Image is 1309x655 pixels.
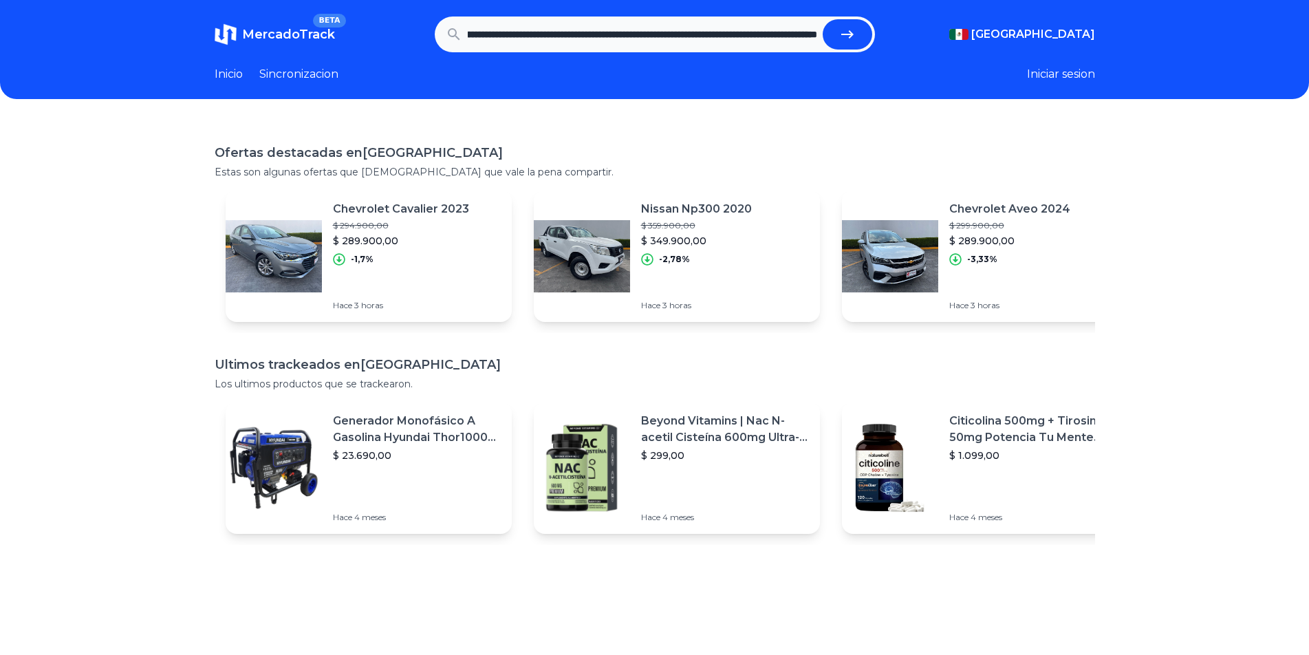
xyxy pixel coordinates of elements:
p: Chevrolet Aveo 2024 [949,201,1070,217]
p: Generador Monofásico A Gasolina Hyundai Thor10000 P 11.5 Kw [333,413,501,446]
p: $ 1.099,00 [949,449,1117,462]
h1: Ultimos trackeados en [GEOGRAPHIC_DATA] [215,355,1095,374]
p: Beyond Vitamins | Nac N-acetil Cisteína 600mg Ultra-premium Con Inulina De Agave (prebiótico Natu... [641,413,809,446]
button: [GEOGRAPHIC_DATA] [949,26,1095,43]
p: Hace 3 horas [333,300,469,311]
img: Featured image [842,420,938,516]
a: Featured imageNissan Np300 2020$ 359.900,00$ 349.900,00-2,78%Hace 3 horas [534,190,820,322]
p: Estas son algunas ofertas que [DEMOGRAPHIC_DATA] que vale la pena compartir. [215,165,1095,179]
span: BETA [313,14,345,28]
a: Featured imageBeyond Vitamins | Nac N-acetil Cisteína 600mg Ultra-premium Con Inulina De Agave (p... [534,402,820,534]
a: MercadoTrackBETA [215,23,335,45]
button: Iniciar sesion [1027,66,1095,83]
img: Featured image [534,208,630,304]
img: Featured image [226,208,322,304]
p: Nissan Np300 2020 [641,201,752,217]
p: -3,33% [967,254,997,265]
p: $ 289.900,00 [949,234,1070,248]
img: MercadoTrack [215,23,237,45]
p: Chevrolet Cavalier 2023 [333,201,469,217]
img: Featured image [842,208,938,304]
span: MercadoTrack [242,27,335,42]
p: Hace 3 horas [641,300,752,311]
a: Inicio [215,66,243,83]
a: Featured imageCiticolina 500mg + Tirosina 50mg Potencia Tu Mente (120caps) Sabor Sin Sabor$ 1.099... [842,402,1128,534]
p: Hace 4 meses [641,512,809,523]
p: $ 294.900,00 [333,220,469,231]
p: $ 299.900,00 [949,220,1070,231]
p: -1,7% [351,254,374,265]
p: Citicolina 500mg + Tirosina 50mg Potencia Tu Mente (120caps) Sabor Sin Sabor [949,413,1117,446]
p: $ 23.690,00 [333,449,501,462]
p: $ 359.900,00 [641,220,752,231]
span: [GEOGRAPHIC_DATA] [971,26,1095,43]
p: Hace 3 horas [949,300,1070,311]
img: Mexico [949,29,969,40]
p: Hace 4 meses [333,512,501,523]
p: $ 289.900,00 [333,234,469,248]
img: Featured image [226,420,322,516]
a: Featured imageChevrolet Aveo 2024$ 299.900,00$ 289.900,00-3,33%Hace 3 horas [842,190,1128,322]
p: $ 299,00 [641,449,809,462]
a: Featured imageChevrolet Cavalier 2023$ 294.900,00$ 289.900,00-1,7%Hace 3 horas [226,190,512,322]
p: Los ultimos productos que se trackearon. [215,377,1095,391]
a: Featured imageGenerador Monofásico A Gasolina Hyundai Thor10000 P 11.5 Kw$ 23.690,00Hace 4 meses [226,402,512,534]
a: Sincronizacion [259,66,338,83]
p: $ 349.900,00 [641,234,752,248]
h1: Ofertas destacadas en [GEOGRAPHIC_DATA] [215,143,1095,162]
p: Hace 4 meses [949,512,1117,523]
img: Featured image [534,420,630,516]
p: -2,78% [659,254,690,265]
